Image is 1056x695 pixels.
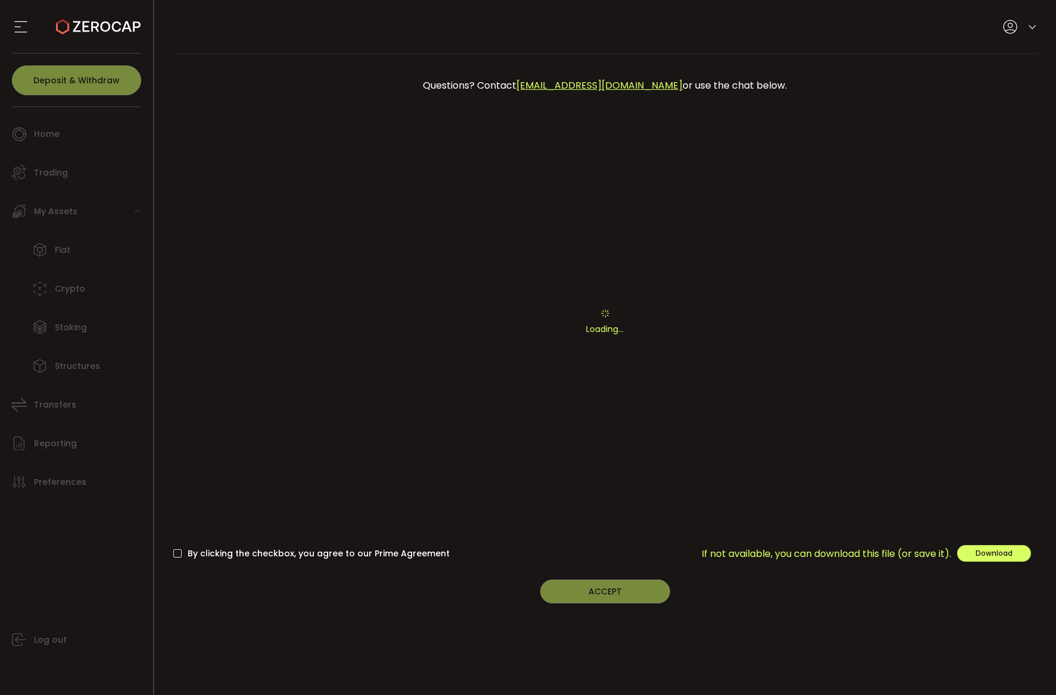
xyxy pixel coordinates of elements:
[55,280,85,298] span: Crypto
[34,126,60,143] span: Home
[33,76,120,84] span: Deposit & Withdraw
[34,435,77,452] span: Reporting
[588,586,622,597] span: ACCEPT
[34,164,68,181] span: Trading
[34,396,76,414] span: Transfers
[976,548,1013,558] span: Download
[702,546,951,561] span: If not available, you can download this file (or save it).
[182,548,450,559] span: By clicking the checkbox, you agree to our Prime Agreement
[34,203,77,220] span: My Assets
[179,72,1032,99] div: Questions? Contact or use the chat below.
[34,631,67,649] span: Log out
[55,242,70,259] span: Fiat
[55,319,87,336] span: Staking
[173,323,1038,336] p: Loading...
[957,545,1031,562] button: Download
[540,580,670,603] button: ACCEPT
[34,474,86,491] span: Preferences
[12,65,141,95] button: Deposit & Withdraw
[55,358,100,375] span: Structures
[516,79,683,92] a: [EMAIL_ADDRESS][DOMAIN_NAME]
